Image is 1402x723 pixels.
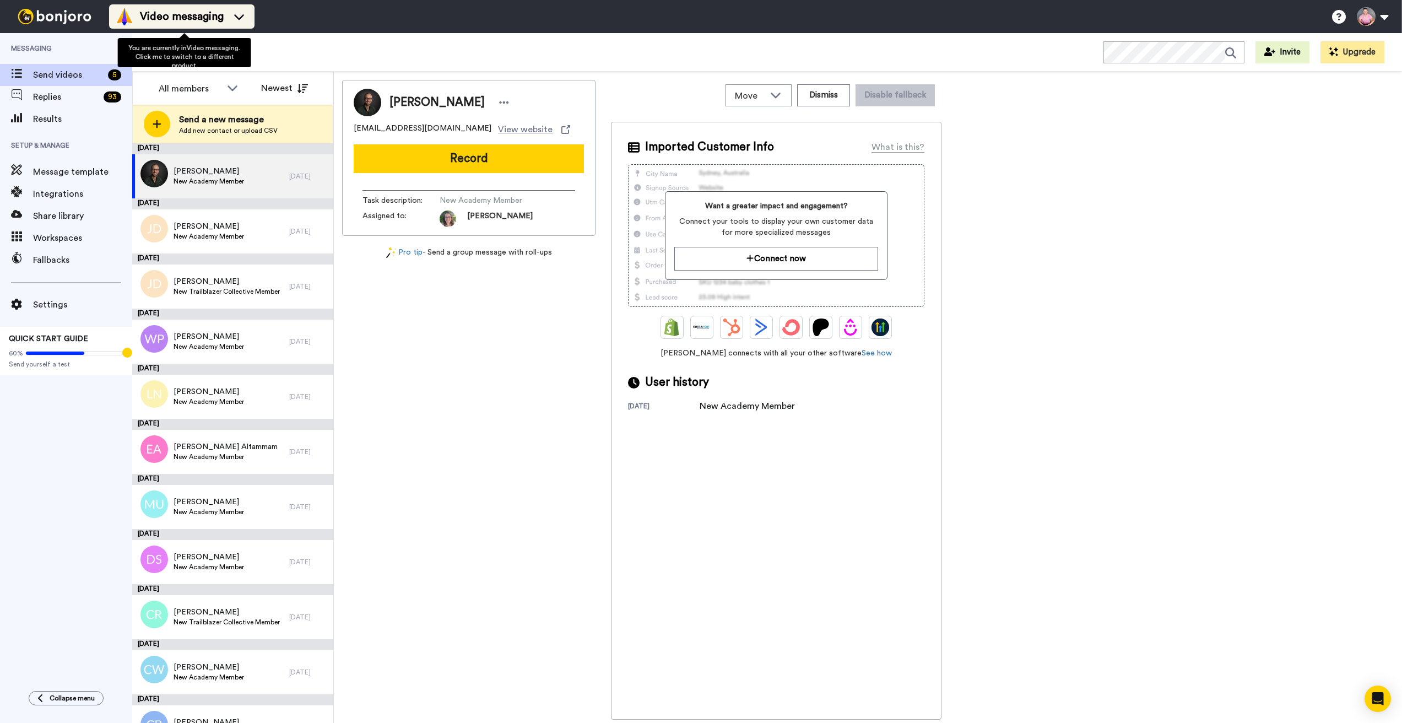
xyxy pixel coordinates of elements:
[700,400,795,413] div: New Academy Member
[812,319,830,336] img: Patreon
[179,113,278,126] span: Send a new message
[342,247,596,258] div: - Send a group message with roll-ups
[140,215,168,242] img: jd.png
[9,335,88,343] span: QUICK START GUIDE
[132,584,333,595] div: [DATE]
[389,94,485,111] span: [PERSON_NAME]
[856,84,935,106] button: Disable fallback
[174,441,278,452] span: [PERSON_NAME] Altammam
[797,84,850,106] button: Dismiss
[108,69,121,80] div: 5
[362,211,440,227] span: Assigned to:
[174,221,244,232] span: [PERSON_NAME]
[645,139,774,155] span: Imported Customer Info
[628,348,924,359] span: [PERSON_NAME] connects with all your other software
[33,231,132,245] span: Workspaces
[140,325,168,353] img: wp.png
[362,195,440,206] span: Task description :
[33,68,104,82] span: Send videos
[129,45,240,69] span: You are currently in Video messaging . Click me to switch to a different product.
[289,613,328,622] div: [DATE]
[386,247,423,258] a: Pro tip
[140,490,168,518] img: mu.png
[289,447,328,456] div: [DATE]
[179,126,278,135] span: Add new contact or upload CSV
[140,270,168,298] img: jd.png
[628,402,700,413] div: [DATE]
[122,348,132,358] div: Tooltip anchor
[13,9,96,24] img: bj-logo-header-white.svg
[116,8,133,25] img: vm-color.svg
[498,123,553,136] span: View website
[674,216,878,238] span: Connect your tools to display your own customer data for more specialized messages
[289,282,328,291] div: [DATE]
[9,360,123,369] span: Send yourself a test
[174,331,244,342] span: [PERSON_NAME]
[29,691,104,705] button: Collapse menu
[140,656,168,683] img: cw.png
[253,77,316,99] button: Newest
[782,319,800,336] img: ConvertKit
[354,123,491,136] span: [EMAIL_ADDRESS][DOMAIN_NAME]
[174,618,280,627] span: New Trailblazer Collective Member
[174,287,280,296] span: New Trailblazer Collective Member
[104,91,121,102] div: 93
[174,276,280,287] span: [PERSON_NAME]
[140,601,168,628] img: cr.png
[289,227,328,236] div: [DATE]
[663,319,681,336] img: Shopify
[140,9,224,24] span: Video messaging
[132,694,333,705] div: [DATE]
[132,143,333,154] div: [DATE]
[132,198,333,209] div: [DATE]
[132,529,333,540] div: [DATE]
[174,508,244,516] span: New Academy Member
[33,298,132,311] span: Settings
[174,673,244,682] span: New Academy Member
[1255,41,1309,63] button: Invite
[354,144,584,173] button: Record
[50,694,95,703] span: Collapse menu
[674,247,878,271] button: Connect now
[693,319,711,336] img: Ontraport
[132,364,333,375] div: [DATE]
[174,607,280,618] span: [PERSON_NAME]
[132,639,333,650] div: [DATE]
[289,172,328,181] div: [DATE]
[440,195,544,206] span: New Academy Member
[723,319,740,336] img: Hubspot
[33,112,132,126] span: Results
[467,211,533,227] span: [PERSON_NAME]
[498,123,570,136] a: View website
[33,165,132,179] span: Message template
[862,349,892,357] a: See how
[289,392,328,401] div: [DATE]
[9,349,23,358] span: 60%
[289,558,328,566] div: [DATE]
[674,201,878,212] span: Want a greater impact and engagement?
[386,247,396,258] img: magic-wand.svg
[174,563,244,571] span: New Academy Member
[174,452,278,461] span: New Academy Member
[132,253,333,265] div: [DATE]
[842,319,859,336] img: Drip
[33,253,132,267] span: Fallbacks
[174,342,244,351] span: New Academy Member
[140,435,168,463] img: ea.png
[132,309,333,320] div: [DATE]
[140,160,168,187] img: f403e0c8-aaab-4ac6-9c51-d5afd103453a.jpeg
[174,662,244,673] span: [PERSON_NAME]
[132,474,333,485] div: [DATE]
[289,503,328,511] div: [DATE]
[753,319,770,336] img: ActiveCampaign
[289,337,328,346] div: [DATE]
[174,397,244,406] span: New Academy Member
[174,497,244,508] span: [PERSON_NAME]
[140,380,168,408] img: ln.png
[33,209,132,223] span: Share library
[1320,41,1384,63] button: Upgrade
[289,668,328,677] div: [DATE]
[735,89,765,102] span: Move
